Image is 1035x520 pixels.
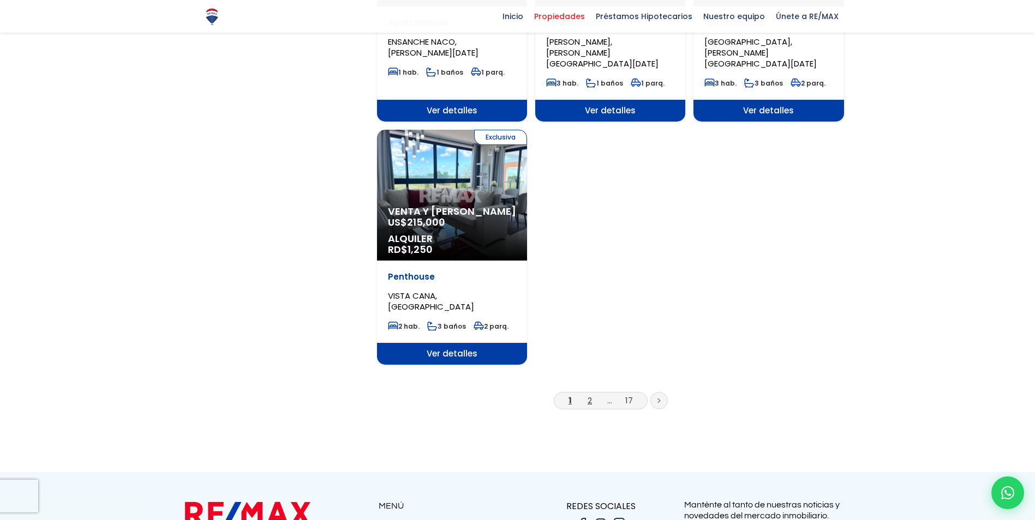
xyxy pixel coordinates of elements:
span: [PERSON_NAME], [PERSON_NAME][GEOGRAPHIC_DATA][DATE] [546,36,659,69]
span: 3 hab. [704,78,737,88]
span: [GEOGRAPHIC_DATA], [PERSON_NAME][GEOGRAPHIC_DATA][DATE] [704,36,817,69]
a: Exclusiva Venta y [PERSON_NAME] US$215,000 Alquiler RD$1,250 Penthouse VISTA CANA, [GEOGRAPHIC_DA... [377,130,527,365]
span: Préstamos Hipotecarios [590,8,698,25]
p: MENÚ [379,499,518,513]
span: 3 hab. [546,78,578,88]
span: 1,250 [408,243,433,256]
span: Ver detalles [693,100,843,122]
span: 2 parq. [474,322,508,331]
span: 215,000 [407,215,445,229]
span: Ver detalles [377,100,527,122]
span: ENSANCHE NACO, [PERSON_NAME][DATE] [388,36,478,58]
a: 17 [625,395,633,406]
p: REDES SOCIALES [518,499,684,513]
span: Exclusiva [474,130,527,145]
span: US$ [388,215,445,229]
span: VISTA CANA, [GEOGRAPHIC_DATA] [388,290,474,312]
span: Nuestro equipo [698,8,770,25]
span: 2 parq. [791,78,825,88]
span: 1 hab. [388,68,418,77]
span: RD$ [388,243,433,256]
span: Ver detalles [377,343,527,365]
span: 1 parq. [471,68,505,77]
span: Inicio [497,8,529,25]
span: Venta y [PERSON_NAME] [388,206,516,217]
a: 2 [588,395,592,406]
span: 2 hab. [388,322,420,331]
span: 1 baños [586,78,623,88]
span: 3 baños [427,322,466,331]
a: 1 [569,395,572,406]
img: Logo de REMAX [202,7,222,26]
span: Propiedades [529,8,590,25]
span: 1 baños [426,68,463,77]
span: Alquiler [388,233,516,244]
span: Únete a RE/MAX [770,8,844,25]
p: Penthouse [388,271,516,282]
a: ... [607,395,612,406]
span: 3 baños [744,78,783,88]
span: 1 parq. [631,78,665,88]
span: Ver detalles [535,100,685,122]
